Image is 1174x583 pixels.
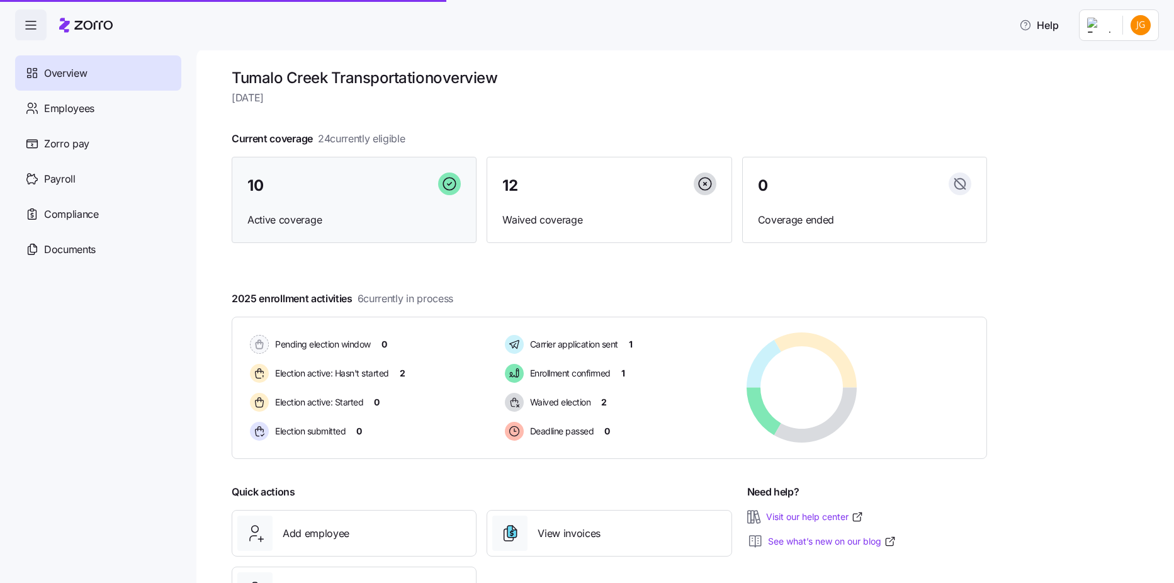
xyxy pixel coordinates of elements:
a: Overview [15,55,181,91]
span: Documents [44,242,96,258]
span: Election active: Hasn't started [271,367,389,380]
span: 1 [629,338,633,351]
a: Payroll [15,161,181,196]
span: Add employee [283,526,349,541]
span: Election active: Started [271,396,363,409]
span: 0 [374,396,380,409]
span: Payroll [44,171,76,187]
span: 0 [758,178,768,193]
span: 24 currently eligible [318,131,405,147]
a: Zorro pay [15,126,181,161]
a: Employees [15,91,181,126]
span: 6 currently in process [358,291,453,307]
span: Enrollment confirmed [526,367,611,380]
span: Quick actions [232,484,295,500]
img: Employer logo [1087,18,1112,33]
span: 2 [400,367,405,380]
span: 0 [356,425,362,438]
span: Current coverage [232,131,405,147]
a: Visit our help center [766,511,864,523]
span: 2 [601,396,607,409]
a: Compliance [15,196,181,232]
span: Deadline passed [526,425,594,438]
span: Overview [44,65,87,81]
span: 0 [381,338,387,351]
span: View invoices [538,526,601,541]
span: Active coverage [247,212,461,228]
span: Compliance [44,207,99,222]
img: be28eee7940ff7541a673135d606113e [1131,15,1151,35]
h1: Tumalo Creek Transportation overview [232,68,987,88]
span: 1 [621,367,625,380]
span: Coverage ended [758,212,971,228]
span: 12 [502,178,517,193]
span: Help [1019,18,1059,33]
span: 2025 enrollment activities [232,291,453,307]
span: Waived coverage [502,212,716,228]
span: Zorro pay [44,136,89,152]
span: Waived election [526,396,591,409]
span: Employees [44,101,94,116]
span: Carrier application sent [526,338,618,351]
span: 10 [247,178,263,193]
a: See what’s new on our blog [768,535,896,548]
span: Need help? [747,484,799,500]
button: Help [1009,13,1069,38]
span: 0 [604,425,610,438]
span: Election submitted [271,425,346,438]
span: Pending election window [271,338,371,351]
span: [DATE] [232,90,987,106]
a: Documents [15,232,181,267]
